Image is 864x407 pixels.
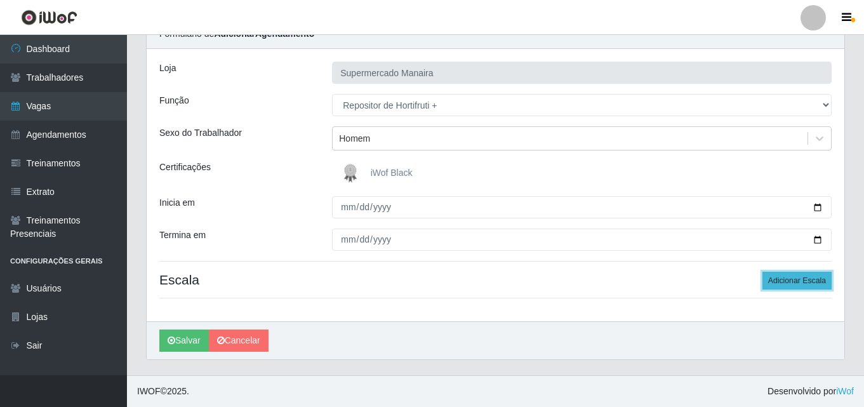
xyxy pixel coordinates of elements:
span: © 2025 . [137,385,189,398]
span: IWOF [137,386,161,396]
a: Cancelar [209,330,269,352]
span: Desenvolvido por [768,385,854,398]
img: CoreUI Logo [21,10,77,25]
input: 00/00/0000 [332,229,832,251]
input: 00/00/0000 [332,196,832,218]
button: Salvar [159,330,209,352]
h4: Escala [159,272,832,288]
img: iWof Black [338,161,368,186]
label: Função [159,94,189,107]
button: Adicionar Escala [762,272,832,290]
label: Certificações [159,161,211,174]
label: Termina em [159,229,206,242]
label: Sexo do Trabalhador [159,126,242,140]
div: Homem [339,132,370,145]
label: Inicia em [159,196,195,210]
span: iWof Black [371,168,413,178]
a: iWof [836,386,854,396]
label: Loja [159,62,176,75]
